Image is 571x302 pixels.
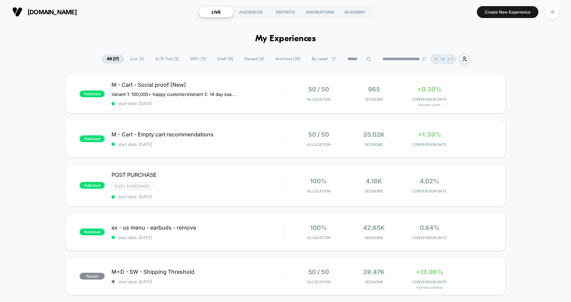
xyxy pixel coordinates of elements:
span: 965 [368,86,380,93]
span: All ( 17 ) [102,54,124,64]
span: CONVERSION RATE [403,189,455,194]
span: Sessions [348,97,400,102]
h1: My Experiences [255,34,316,44]
span: By Label [312,56,328,62]
span: ex - us menu - earbuds - remove [111,224,285,231]
span: Paused ( 4 ) [239,54,269,64]
span: 42.65k [363,224,385,231]
span: 50 / 50 [308,131,329,138]
span: 100% ( 3 ) [185,54,211,64]
span: 4.18k [366,178,382,185]
span: M - Cart - Empty cart recommendations [111,131,285,138]
span: M - Cart - Social proof [New] [111,81,285,88]
span: +1.39% [418,131,441,138]
span: start date: [DATE] [111,235,285,240]
span: Sessions [348,235,400,240]
span: Archived ( 28 ) [270,54,306,64]
span: CONVERSION RATE [403,235,455,240]
div: IR [546,5,559,19]
span: published [80,90,105,97]
span: Variant 1: 100,000+ happy customersVariant 2: 14 day easy returns (paused) [111,91,238,97]
span: Sessions [348,280,400,284]
img: end [422,57,426,61]
span: POST PURCHASE [111,171,285,178]
p: LP [448,56,453,62]
span: Sessions [348,189,400,194]
span: Allocation [307,235,330,240]
div: AUDIENCES [233,6,268,17]
span: 35.02k [363,131,385,138]
span: 4.02% [420,178,439,185]
span: Post Purchase [111,182,152,190]
button: Create New Experience [477,6,538,18]
span: [DOMAIN_NAME] [28,9,77,16]
span: start date: [DATE] [111,279,285,284]
img: Visually logo [12,7,22,17]
span: Allocation [307,97,330,102]
p: IR [442,56,445,62]
button: [DOMAIN_NAME] [10,6,79,17]
span: A/B Test ( 2 ) [150,54,184,64]
span: Allocation [307,189,330,194]
span: 0.84% [420,224,439,231]
span: start date: [DATE] [111,101,285,106]
span: Draft ( 8 ) [212,54,238,64]
span: 100% [310,224,327,231]
span: Allocation [307,142,330,147]
span: 50 / 50 [308,86,329,93]
span: +0.30% [417,86,442,93]
span: published [80,135,105,142]
span: 100% [310,178,327,185]
span: published [80,229,105,235]
div: LIVE [199,6,233,17]
div: ACADEMY [338,6,372,17]
span: start date: [DATE] [111,194,285,199]
div: INSPIRATIONS [303,6,338,17]
p: IR [434,56,438,62]
span: Allocation [307,280,330,284]
span: M+D - SW - Shipping Threshold [111,268,285,275]
span: CONVERSION RATE [403,97,455,102]
div: REPORTS [268,6,303,17]
span: for free over200 [403,286,455,289]
span: +13.96% [416,268,443,275]
span: CONVERSION RATE [403,142,455,147]
button: IR [543,5,561,19]
span: paused [80,273,105,280]
span: 39.47k [363,268,385,275]
span: 50 / 50 [308,268,329,275]
span: Sessions [348,142,400,147]
span: published [80,182,105,189]
span: for 150k Happy [403,103,455,107]
span: start date: [DATE] [111,142,285,147]
span: Live ( 5 ) [125,54,149,64]
span: CONVERSION RATE [403,280,455,284]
